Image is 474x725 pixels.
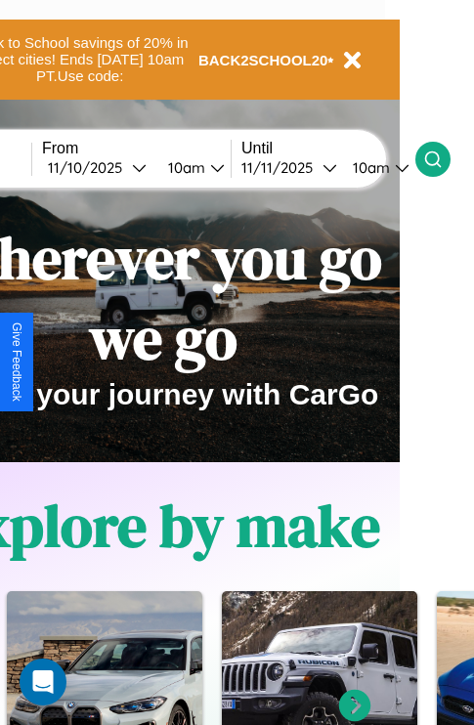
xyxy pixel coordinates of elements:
button: 11/10/2025 [42,157,152,178]
b: BACK2SCHOOL20 [198,52,328,68]
div: 11 / 10 / 2025 [48,158,132,177]
label: Until [241,140,415,157]
div: Give Feedback [10,322,23,402]
div: Open Intercom Messenger [20,659,66,705]
label: From [42,140,231,157]
div: 11 / 11 / 2025 [241,158,323,177]
button: 10am [337,157,415,178]
button: 10am [152,157,231,178]
div: 10am [158,158,210,177]
div: 10am [343,158,395,177]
